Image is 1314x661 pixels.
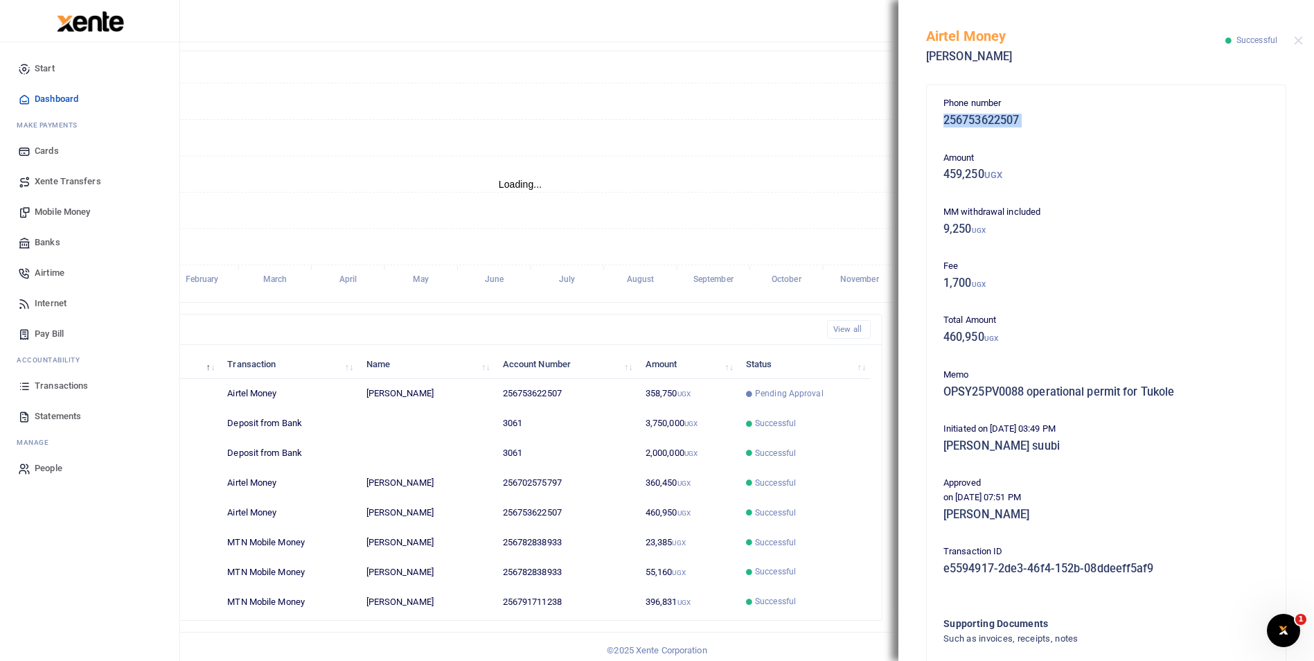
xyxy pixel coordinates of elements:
a: People [11,453,168,484]
h4: Recent Transactions [64,322,816,337]
span: Successful [755,506,796,519]
small: UGX [972,281,986,288]
td: [PERSON_NAME] [358,557,495,587]
td: 256753622507 [495,498,638,528]
h5: 1,700 [943,276,1269,290]
td: Deposit from Bank [220,439,358,468]
span: Successful [1236,35,1277,45]
p: Approved [943,476,1269,491]
td: [PERSON_NAME] [358,528,495,558]
td: 23,385 [638,528,738,558]
span: Banks [35,236,60,249]
tspan: February [186,275,219,285]
p: Total Amount [943,313,1269,328]
button: Close [1294,36,1303,45]
tspan: July [559,275,575,285]
td: Airtel Money [220,379,358,409]
td: 3,750,000 [638,409,738,439]
li: M [11,114,168,136]
small: UGX [677,599,691,606]
span: countability [27,355,80,365]
p: Initiated on [DATE] 03:49 PM [943,422,1269,437]
td: [PERSON_NAME] [358,379,495,409]
span: Cards [35,144,59,158]
th: Status: activate to sort column ascending [738,349,871,379]
tspan: May [413,275,429,285]
td: [PERSON_NAME] [358,498,495,528]
a: Airtime [11,258,168,288]
tspan: March [263,275,287,285]
li: M [11,432,168,453]
p: Phone number [943,96,1269,111]
a: View all [827,320,871,339]
td: 256702575797 [495,468,638,498]
small: UGX [672,569,685,576]
tspan: August [627,275,655,285]
h4: Such as invoices, receipts, notes [943,631,1213,646]
span: Successful [755,417,796,430]
a: Start [11,53,168,84]
td: Airtel Money [220,498,358,528]
span: Xente Transfers [35,175,101,188]
h5: 256753622507 [943,114,1269,127]
a: Transactions [11,371,168,401]
span: Start [35,62,55,76]
span: Statements [35,409,81,423]
a: Pay Bill [11,319,168,349]
span: Internet [35,297,66,310]
small: UGX [672,539,685,547]
text: Loading... [499,179,542,190]
td: MTN Mobile Money [220,528,358,558]
small: UGX [972,227,986,234]
small: UGX [984,335,998,342]
tspan: April [339,275,357,285]
h5: 459,250 [943,168,1269,182]
span: People [35,461,62,475]
p: Amount [943,151,1269,166]
p: Transaction ID [943,545,1269,559]
h5: 9,250 [943,222,1269,236]
td: 2,000,000 [638,439,738,468]
span: Airtime [35,266,64,280]
span: Successful [755,447,796,459]
td: 55,160 [638,557,738,587]
td: 256753622507 [495,379,638,409]
small: UGX [684,420,698,428]
th: Transaction: activate to sort column ascending [220,349,358,379]
span: Pay Bill [35,327,64,341]
a: Banks [11,227,168,258]
th: Amount: activate to sort column ascending [638,349,738,379]
span: ake Payments [24,120,78,130]
img: logo-large [57,11,124,32]
td: 460,950 [638,498,738,528]
td: 396,831 [638,587,738,616]
span: Pending Approval [755,387,824,400]
td: MTN Mobile Money [220,587,358,616]
h5: OPSY25PV0088 operational permit for Tukole [943,385,1269,399]
tspan: June [485,275,504,285]
p: MM withdrawal included [943,205,1269,220]
td: 360,450 [638,468,738,498]
tspan: November [840,275,880,285]
td: Airtel Money [220,468,358,498]
th: Name: activate to sort column ascending [358,349,495,379]
a: Mobile Money [11,197,168,227]
small: UGX [677,509,691,517]
td: Deposit from Bank [220,409,358,439]
td: 3061 [495,409,638,439]
a: Cards [11,136,168,166]
a: Xente Transfers [11,166,168,197]
a: Dashboard [11,84,168,114]
td: [PERSON_NAME] [358,468,495,498]
small: UGX [677,479,691,487]
h5: [PERSON_NAME] [926,50,1225,64]
span: Dashboard [35,92,78,106]
iframe: Intercom live chat [1267,614,1300,647]
td: 358,750 [638,379,738,409]
th: Account Number: activate to sort column ascending [495,349,638,379]
h5: 460,950 [943,330,1269,344]
tspan: October [772,275,802,285]
td: 256782838933 [495,557,638,587]
small: UGX [684,450,698,457]
span: Successful [755,477,796,489]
